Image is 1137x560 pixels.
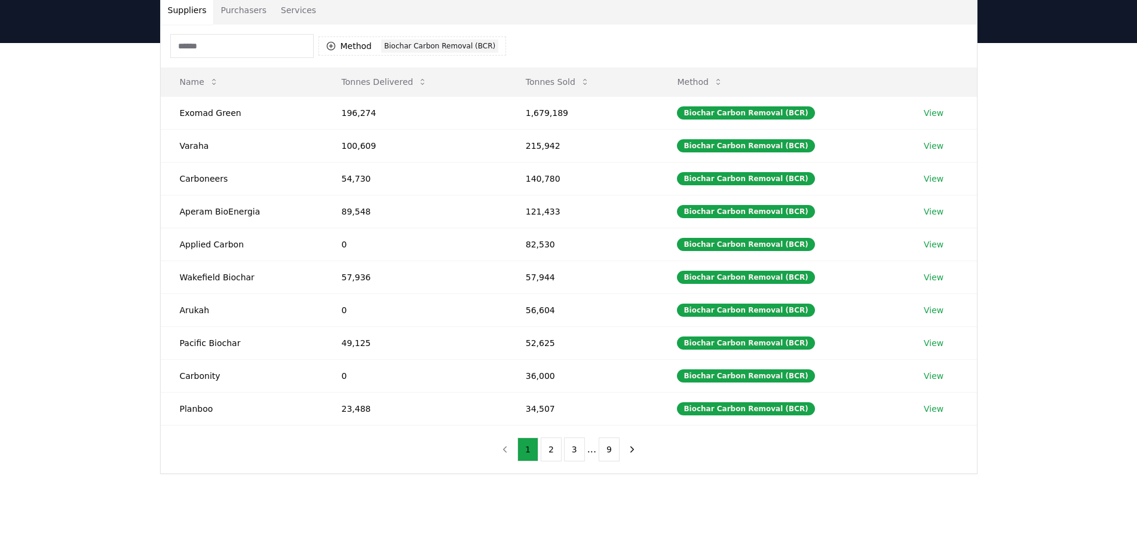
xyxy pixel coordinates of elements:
[507,195,658,228] td: 121,433
[677,238,814,251] div: Biochar Carbon Removal (BCR)
[161,162,323,195] td: Carboneers
[516,70,599,94] button: Tonnes Sold
[161,293,323,326] td: Arukah
[924,206,943,218] a: View
[507,129,658,162] td: 215,942
[161,261,323,293] td: Wakefield Biochar
[507,261,658,293] td: 57,944
[318,36,507,56] button: MethodBiochar Carbon Removal (BCR)
[323,228,507,261] td: 0
[323,359,507,392] td: 0
[541,437,562,461] button: 2
[924,370,943,382] a: View
[924,304,943,316] a: View
[924,107,943,119] a: View
[507,359,658,392] td: 36,000
[667,70,733,94] button: Method
[507,326,658,359] td: 52,625
[677,172,814,185] div: Biochar Carbon Removal (BCR)
[677,106,814,120] div: Biochar Carbon Removal (BCR)
[323,129,507,162] td: 100,609
[323,326,507,359] td: 49,125
[677,336,814,350] div: Biochar Carbon Removal (BCR)
[517,437,538,461] button: 1
[161,195,323,228] td: Aperam BioEnergia
[507,392,658,425] td: 34,507
[381,39,498,53] div: Biochar Carbon Removal (BCR)
[323,261,507,293] td: 57,936
[677,139,814,152] div: Biochar Carbon Removal (BCR)
[924,271,943,283] a: View
[507,96,658,129] td: 1,679,189
[161,129,323,162] td: Varaha
[677,369,814,382] div: Biochar Carbon Removal (BCR)
[677,402,814,415] div: Biochar Carbon Removal (BCR)
[323,293,507,326] td: 0
[323,162,507,195] td: 54,730
[161,392,323,425] td: Planboo
[587,442,596,457] li: ...
[924,337,943,349] a: View
[161,359,323,392] td: Carbonity
[170,70,228,94] button: Name
[161,96,323,129] td: Exomad Green
[332,70,437,94] button: Tonnes Delivered
[323,96,507,129] td: 196,274
[564,437,585,461] button: 3
[507,228,658,261] td: 82,530
[161,228,323,261] td: Applied Carbon
[323,392,507,425] td: 23,488
[622,437,642,461] button: next page
[161,326,323,359] td: Pacific Biochar
[323,195,507,228] td: 89,548
[677,304,814,317] div: Biochar Carbon Removal (BCR)
[599,437,620,461] button: 9
[507,293,658,326] td: 56,604
[924,238,943,250] a: View
[677,205,814,218] div: Biochar Carbon Removal (BCR)
[924,403,943,415] a: View
[924,140,943,152] a: View
[507,162,658,195] td: 140,780
[924,173,943,185] a: View
[677,271,814,284] div: Biochar Carbon Removal (BCR)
